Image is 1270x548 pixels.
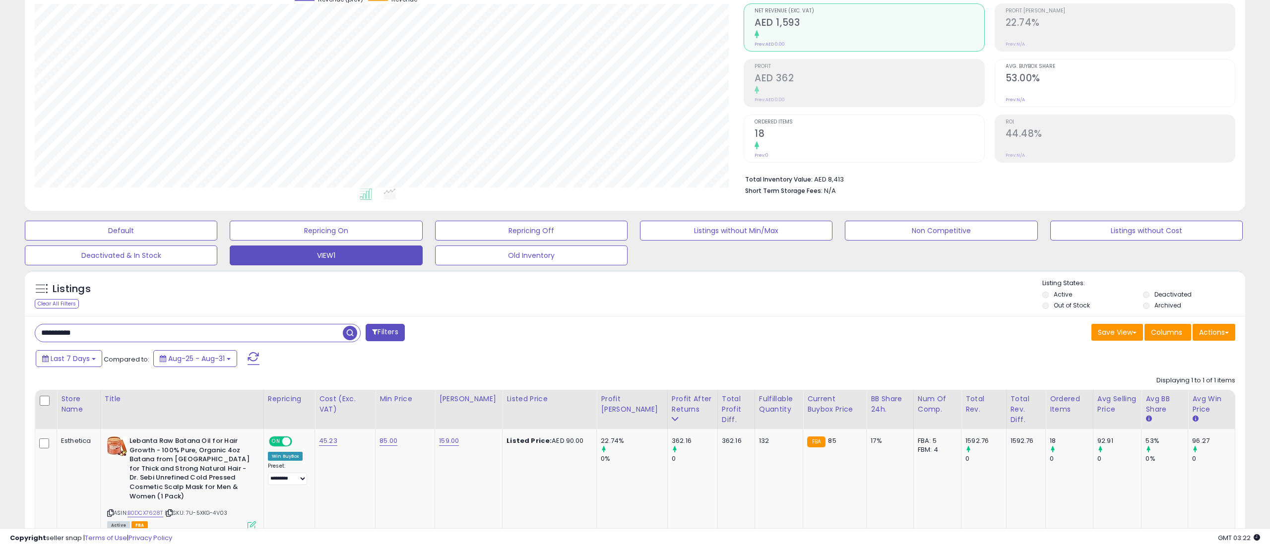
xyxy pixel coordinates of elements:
[366,324,404,341] button: Filters
[1156,376,1235,385] div: Displaying 1 to 1 of 1 items
[1154,301,1181,309] label: Archived
[601,436,667,445] div: 22.74%
[828,436,836,445] span: 85
[268,463,307,485] div: Preset:
[1006,72,1235,86] h2: 53.00%
[268,452,303,461] div: Win BuyBox
[672,436,717,445] div: 362.16
[165,509,227,517] span: | SKU: 7U-5XKG-4V03
[1006,41,1025,47] small: Prev: N/A
[1097,454,1142,463] div: 0
[755,64,984,69] span: Profit
[1151,327,1182,337] span: Columns
[1192,454,1235,463] div: 0
[755,97,785,103] small: Prev: AED 0.00
[1145,436,1188,445] div: 53%
[1050,436,1093,445] div: 18
[1011,394,1042,425] div: Total Rev. Diff.
[1050,221,1243,241] button: Listings without Cost
[672,454,717,463] div: 0
[1006,120,1235,125] span: ROI
[601,394,663,415] div: Profit [PERSON_NAME]
[507,436,589,445] div: AED 90.00
[755,41,785,47] small: Prev: AED 0.00
[1154,290,1192,299] label: Deactivated
[845,221,1037,241] button: Non Competitive
[1192,394,1231,415] div: Avg Win Price
[1192,436,1235,445] div: 96.27
[319,436,337,446] a: 45.23
[127,509,163,517] a: B0DCX7628T
[128,533,172,543] a: Privacy Policy
[439,394,498,404] div: [PERSON_NAME]
[439,436,459,446] a: 159.00
[105,394,259,404] div: Title
[640,221,832,241] button: Listings without Min/Max
[1011,436,1038,445] div: 1592.76
[36,350,102,367] button: Last 7 Days
[755,128,984,141] h2: 18
[824,186,836,195] span: N/A
[270,437,282,446] span: ON
[1145,454,1188,463] div: 0%
[268,394,311,404] div: Repricing
[722,394,751,425] div: Total Profit Diff.
[755,8,984,14] span: Net Revenue (Exc. VAT)
[153,350,237,367] button: Aug-25 - Aug-31
[965,436,1006,445] div: 1592.76
[1050,454,1093,463] div: 0
[1006,152,1025,158] small: Prev: N/A
[965,394,1002,415] div: Total Rev.
[1006,8,1235,14] span: Profit [PERSON_NAME]
[507,436,552,445] b: Listed Price:
[745,186,823,195] b: Short Term Storage Fees:
[672,394,713,415] div: Profit After Returns
[745,175,813,183] b: Total Inventory Value:
[755,72,984,86] h2: AED 362
[807,394,862,415] div: Current Buybox Price
[435,245,628,265] button: Old Inventory
[131,521,148,530] span: FBA
[759,394,799,415] div: Fulfillable Quantity
[1054,290,1072,299] label: Active
[291,437,307,446] span: OFF
[1054,301,1090,309] label: Out of Stock
[755,17,984,30] h2: AED 1,593
[61,394,96,415] div: Store Name
[507,394,592,404] div: Listed Price
[107,436,127,456] img: 51-C1YdYG7L._SL40_.jpg
[1097,436,1142,445] div: 92.91
[871,436,906,445] div: 17%
[25,245,217,265] button: Deactivated & In Stock
[1097,394,1138,415] div: Avg Selling Price
[1145,394,1184,415] div: Avg BB Share
[759,436,795,445] div: 132
[380,394,431,404] div: Min Price
[871,394,909,415] div: BB Share 24h.
[918,394,957,415] div: Num of Comp.
[918,436,953,445] div: FBA: 5
[1006,97,1025,103] small: Prev: N/A
[10,534,172,543] div: seller snap | |
[601,454,667,463] div: 0%
[1193,324,1235,341] button: Actions
[435,221,628,241] button: Repricing Off
[107,521,130,530] span: All listings currently available for purchase on Amazon
[319,394,371,415] div: Cost (Exc. VAT)
[53,282,91,296] h5: Listings
[230,245,422,265] button: VIEW1
[1006,64,1235,69] span: Avg. Buybox Share
[1218,533,1260,543] span: 2025-09-9 03:22 GMT
[51,354,90,364] span: Last 7 Days
[35,299,79,308] div: Clear All Filters
[129,436,250,503] b: Lebanta Raw Batana Oil for Hair Growth - 100% Pure, Organic 4oz Batana from [GEOGRAPHIC_DATA] for...
[745,173,1228,184] li: AED 8,413
[85,533,127,543] a: Terms of Use
[1006,17,1235,30] h2: 22.74%
[722,436,747,445] div: 362.16
[380,436,397,446] a: 85.00
[1006,128,1235,141] h2: 44.48%
[1145,415,1151,424] small: Avg BB Share.
[807,436,825,447] small: FBA
[168,354,225,364] span: Aug-25 - Aug-31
